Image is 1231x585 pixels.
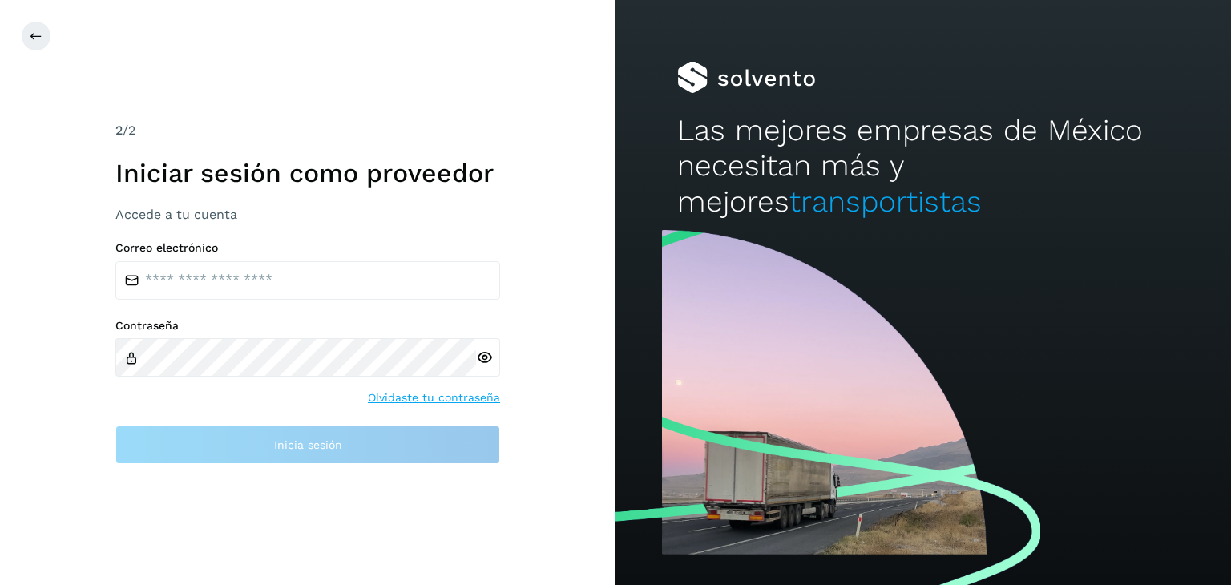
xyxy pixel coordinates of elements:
[115,319,500,333] label: Contraseña
[368,389,500,406] a: Olvidaste tu contraseña
[789,184,982,219] span: transportistas
[115,207,500,222] h3: Accede a tu cuenta
[115,241,500,255] label: Correo electrónico
[115,158,500,188] h1: Iniciar sesión como proveedor
[115,121,500,140] div: /2
[677,113,1169,220] h2: Las mejores empresas de México necesitan más y mejores
[115,123,123,138] span: 2
[274,439,342,450] span: Inicia sesión
[115,426,500,464] button: Inicia sesión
